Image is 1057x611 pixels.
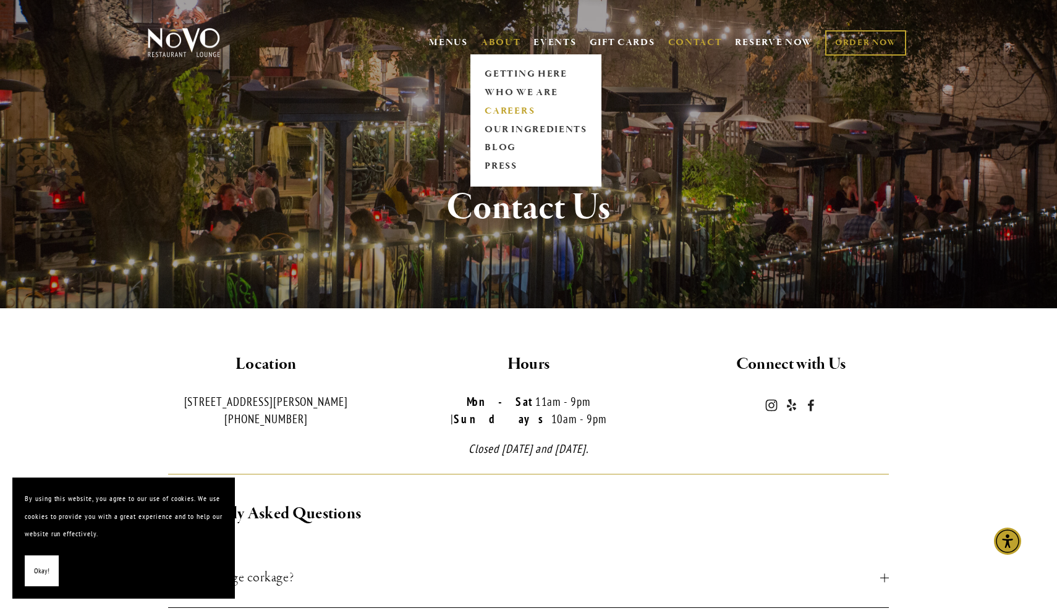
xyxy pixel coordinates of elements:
[994,528,1021,555] div: Accessibility Menu
[467,394,535,409] strong: Mon-Sat
[765,399,778,411] a: Instagram
[446,184,611,231] strong: Contact Us
[668,31,723,54] a: CONTACT
[25,490,223,543] p: By using this website, you agree to our use of cookies. We use cookies to provide you with a grea...
[168,548,889,607] button: Do you charge corkage?
[805,399,817,411] a: Novo Restaurant and Lounge
[590,31,655,54] a: GIFT CARDS
[481,36,521,49] a: ABOUT
[481,102,591,120] a: CAREERS
[825,30,906,56] a: ORDER NOW
[469,441,588,456] em: Closed [DATE] and [DATE].
[34,562,49,580] span: Okay!
[145,352,387,377] h2: Location
[670,352,912,377] h2: Connect with Us
[785,399,797,411] a: Yelp
[429,36,468,49] a: MENUS
[481,158,591,176] a: PRESS
[168,501,889,527] h2: Commonly Asked Questions
[25,555,59,587] button: Okay!
[481,120,591,139] a: OUR INGREDIENTS
[735,31,813,54] a: RESERVE NOW
[12,478,235,599] section: Cookie banner
[481,65,591,83] a: GETTING HERE
[533,36,576,49] a: EVENTS
[481,139,591,158] a: BLOG
[145,393,387,428] p: [STREET_ADDRESS][PERSON_NAME] [PHONE_NUMBER]
[454,411,551,426] strong: Sundays
[145,27,223,58] img: Novo Restaurant &amp; Lounge
[168,567,880,589] span: Do you charge corkage?
[481,83,591,102] a: WHO WE ARE
[408,393,650,428] p: 11am - 9pm | 10am - 9pm
[408,352,650,377] h2: Hours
